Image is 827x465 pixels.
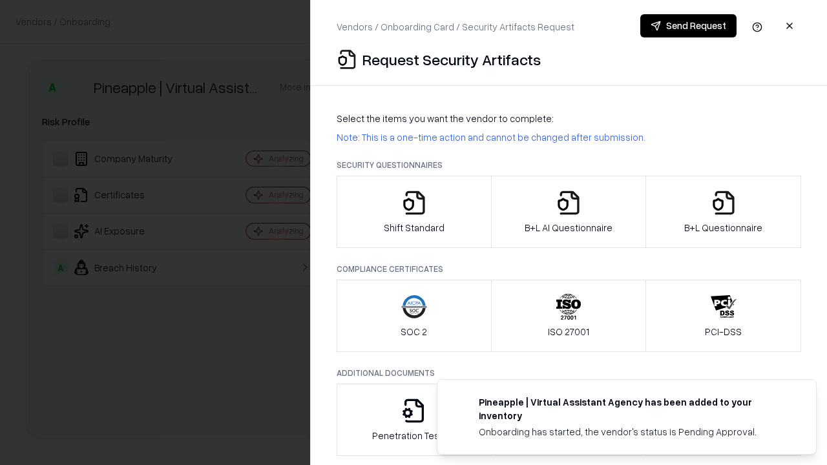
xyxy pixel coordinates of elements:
[479,395,785,422] div: Pineapple | Virtual Assistant Agency has been added to your inventory
[372,429,455,442] p: Penetration Testing
[684,221,762,234] p: B+L Questionnaire
[645,176,801,248] button: B+L Questionnaire
[453,395,468,411] img: trypineapple.com
[337,130,801,144] p: Note: This is a one-time action and cannot be changed after submission.
[384,221,445,234] p: Shift Standard
[337,176,492,248] button: Shift Standard
[337,367,801,378] p: Additional Documents
[337,263,801,274] p: Compliance Certificates
[705,325,742,338] p: PCI-DSS
[337,20,574,34] p: Vendors / Onboarding Card / Security Artifacts Request
[337,160,801,170] p: Security Questionnaires
[525,221,612,234] p: B+L AI Questionnaire
[337,280,492,352] button: SOC 2
[645,280,801,352] button: PCI-DSS
[401,325,427,338] p: SOC 2
[479,425,785,439] div: Onboarding has started, the vendor's status is Pending Approval.
[337,112,801,125] p: Select the items you want the vendor to complete:
[337,384,492,456] button: Penetration Testing
[640,14,737,37] button: Send Request
[548,325,589,338] p: ISO 27001
[362,49,541,70] p: Request Security Artifacts
[491,176,647,248] button: B+L AI Questionnaire
[491,280,647,352] button: ISO 27001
